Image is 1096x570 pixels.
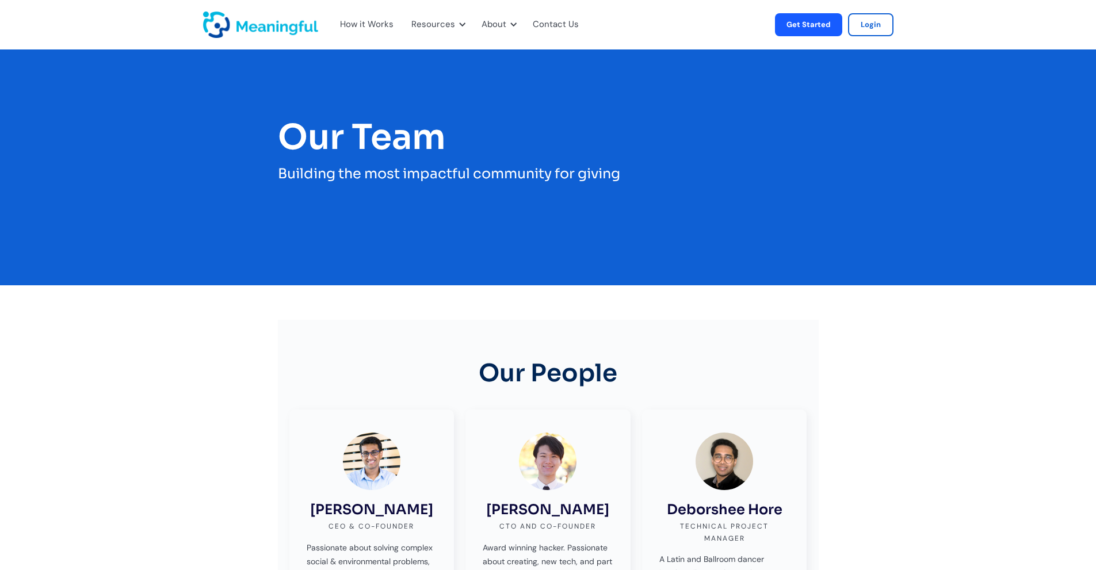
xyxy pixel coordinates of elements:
[278,118,819,156] h1: Our Team
[340,17,394,32] div: How it Works
[333,6,399,44] div: How it Works
[667,502,782,518] h3: Deborshee Hore
[482,17,506,32] div: About
[475,6,520,44] div: About
[479,343,617,404] h2: Our People
[329,521,414,532] div: CEO & Co-founder
[526,6,593,44] div: Contact Us
[775,13,842,36] a: Get Started
[340,17,385,32] a: How it Works
[659,521,790,544] div: Technical Project Manager
[848,13,893,36] a: Login
[411,17,455,32] div: Resources
[404,6,469,44] div: Resources
[278,162,819,186] div: Building the most impactful community for giving
[486,502,609,518] h3: [PERSON_NAME]
[499,521,596,532] div: CTO and Co-Founder
[203,12,232,38] a: home
[310,502,433,518] h3: [PERSON_NAME]
[533,17,579,32] a: Contact Us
